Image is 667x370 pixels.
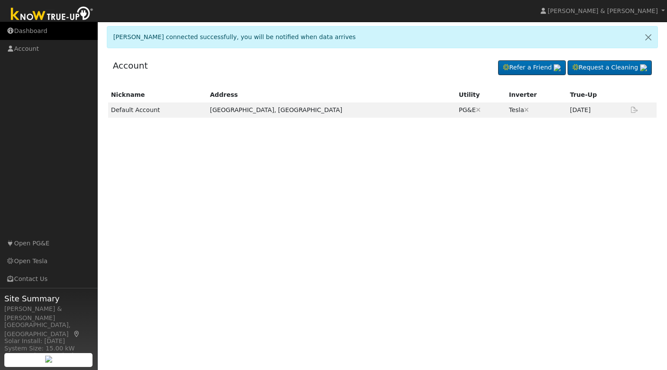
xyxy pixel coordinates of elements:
img: retrieve [640,64,647,71]
div: Address [210,90,452,99]
a: Map [73,330,81,337]
a: Export Interval Data [629,106,640,113]
div: True-Up [570,90,623,99]
div: Nickname [111,90,204,99]
a: Refer a Friend [498,60,566,75]
img: Know True-Up [7,5,98,24]
div: [GEOGRAPHIC_DATA], [GEOGRAPHIC_DATA] [4,320,93,339]
div: Utility [459,90,503,99]
a: Disconnect [476,106,481,113]
a: Disconnect [524,106,529,113]
div: Inverter [509,90,564,99]
td: [GEOGRAPHIC_DATA], [GEOGRAPHIC_DATA] [207,102,456,118]
div: System Size: 15.00 kW [4,344,93,353]
a: Account [113,60,148,71]
td: PG&E [456,102,506,118]
td: Tesla [506,102,567,118]
span: [PERSON_NAME] & [PERSON_NAME] [548,7,658,14]
img: retrieve [45,356,52,363]
span: Site Summary [4,293,93,304]
a: Close [639,26,657,48]
td: Default Account [108,102,207,118]
div: [PERSON_NAME] & [PERSON_NAME] [4,304,93,323]
a: Request a Cleaning [568,60,652,75]
td: [DATE] [567,102,627,118]
div: Storage Size: 27.0 kWh [4,351,93,360]
div: [PERSON_NAME] connected successfully, you will be notified when data arrives [107,26,658,48]
div: Solar Install: [DATE] [4,337,93,346]
img: retrieve [554,64,561,71]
